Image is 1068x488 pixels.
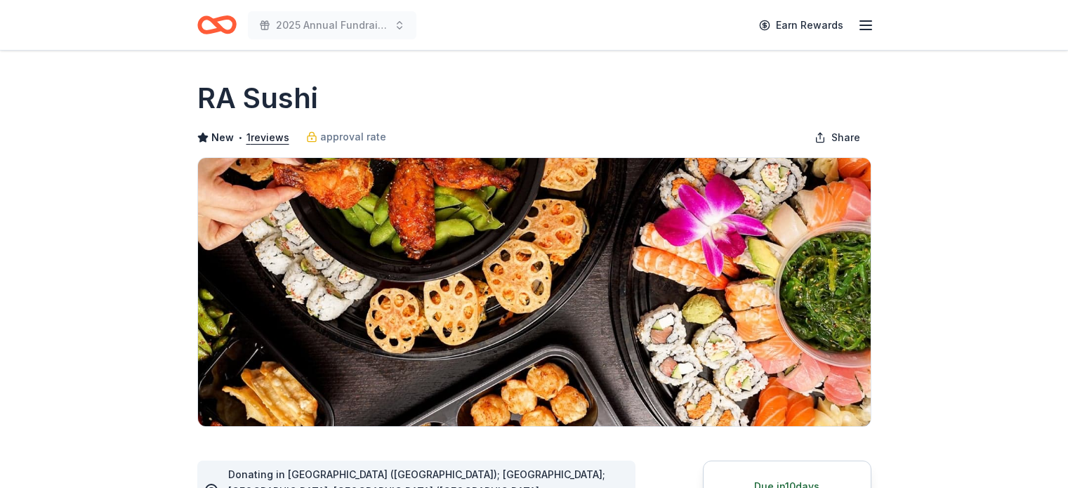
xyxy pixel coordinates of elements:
span: • [237,132,242,143]
button: Share [803,124,871,152]
h1: RA Sushi [197,79,318,118]
button: 2025 Annual Fundraiser [248,11,416,39]
a: Home [197,8,237,41]
img: Image for RA Sushi [198,158,871,426]
a: Earn Rewards [751,13,852,38]
a: approval rate [306,128,386,145]
span: New [211,129,234,146]
button: 1reviews [246,129,289,146]
span: Share [831,129,860,146]
span: approval rate [320,128,386,145]
span: 2025 Annual Fundraiser [276,17,388,34]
